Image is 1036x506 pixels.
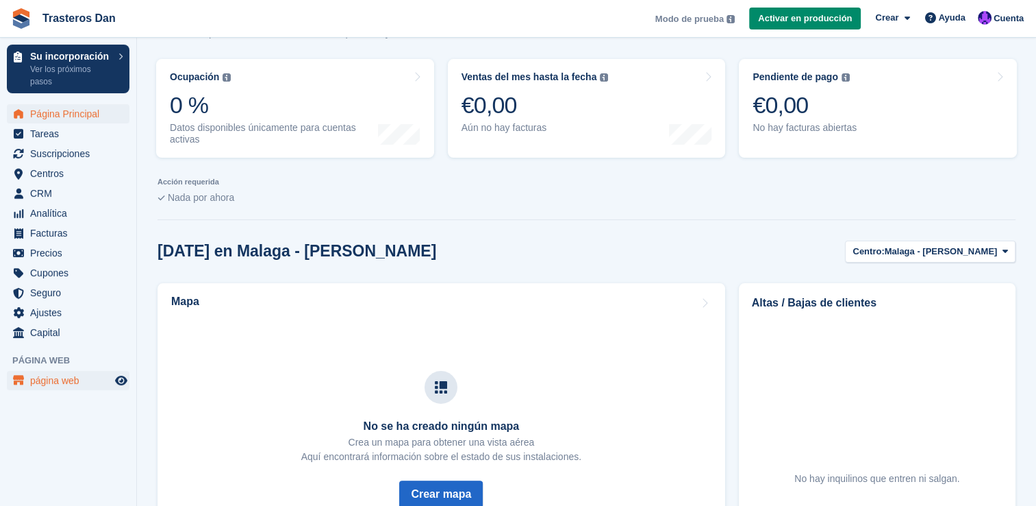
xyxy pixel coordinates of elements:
[875,11,898,25] span: Crear
[448,59,726,158] a: Ventas del mes hasta la fecha €0,00 Aún no hay facturas
[7,104,129,123] a: menu
[842,73,850,82] img: icon-info-grey-7440780725fd019a000dd9b08b2336e03edf1995a4989e88bcd33f0948082b44.svg
[758,12,852,25] span: Activar en producción
[753,71,837,83] div: Pendiente de pago
[7,283,129,302] a: menu
[30,184,112,203] span: CRM
[30,323,112,342] span: Capital
[462,91,609,119] div: €0,00
[794,472,959,486] div: No hay inquilinos que entren ni salgan.
[12,354,136,368] span: Página web
[7,144,129,163] a: menu
[7,45,129,93] a: Su incorporación Ver los próximos pasos
[157,195,165,201] img: blank_slate_check_icon-ba018cac091ee9be17c0a81a6c232d5eb81de652e7a59be601be346b1b6ddf79.svg
[30,104,112,123] span: Página Principal
[168,192,234,203] span: Nada por ahora
[7,263,129,282] a: menu
[157,178,1015,186] p: Acción requerida
[301,435,581,464] p: Crea un mapa para obtener una vista aérea Aquí encontrará información sobre el estado de sus inst...
[30,263,112,282] span: Cupones
[30,124,112,143] span: Tareas
[7,303,129,322] a: menu
[7,323,129,342] a: menu
[7,371,129,390] a: menú
[7,204,129,223] a: menu
[994,12,1024,25] span: Cuenta
[885,245,998,258] span: Malaga - [PERSON_NAME]
[170,122,378,145] div: Datos disponibles únicamente para cuentas activas
[30,224,112,243] span: Facturas
[462,122,609,134] div: Aún no hay facturas
[739,59,1017,158] a: Pendiente de pago €0,00 No hay facturas abiertas
[978,11,991,25] img: Francisco jesus Barberán castillo
[223,73,231,82] img: icon-info-grey-7440780725fd019a000dd9b08b2336e03edf1995a4989e88bcd33f0948082b44.svg
[37,7,121,29] a: Trasteros Dan
[753,91,857,119] div: €0,00
[30,51,112,61] p: Su incorporación
[30,204,112,223] span: Analítica
[156,59,434,158] a: Ocupación 0 % Datos disponibles únicamente para cuentas activas
[727,15,735,23] img: icon-info-grey-7440780725fd019a000dd9b08b2336e03edf1995a4989e88bcd33f0948082b44.svg
[7,224,129,243] a: menu
[7,124,129,143] a: menu
[30,303,112,322] span: Ajustes
[749,8,861,30] a: Activar en producción
[113,372,129,389] a: Vista previa de la tienda
[7,243,129,263] a: menu
[752,295,1002,311] h2: Altas / Bajas de clientes
[30,164,112,183] span: Centros
[30,283,112,302] span: Seguro
[11,8,31,29] img: stora-icon-8386f47178a22dfd0bd8f6a31ec36ba5ce8667c1dd55bd0f319d3a0aa187defe.svg
[170,71,219,83] div: Ocupación
[852,245,884,258] span: Centro:
[7,164,129,183] a: menu
[7,184,129,203] a: menu
[30,243,112,263] span: Precios
[655,12,724,26] span: Modo de prueba
[600,73,608,82] img: icon-info-grey-7440780725fd019a000dd9b08b2336e03edf1995a4989e88bcd33f0948082b44.svg
[30,144,112,163] span: Suscripciones
[170,91,378,119] div: 0 %
[171,296,199,308] h2: Mapa
[939,11,965,25] span: Ayuda
[157,242,436,261] h2: [DATE] en Malaga - [PERSON_NAME]
[301,420,581,433] h3: No se ha creado ningún mapa
[462,71,597,83] div: Ventas del mes hasta la fecha
[30,63,112,88] p: Ver los próximos pasos
[30,371,112,390] span: página web
[753,122,857,134] div: No hay facturas abiertas
[845,241,1015,263] button: Centro: Malaga - [PERSON_NAME]
[435,381,447,394] img: map-icn-33ee37083ee616e46c38cad1a60f524a97daa1e2b2c8c0bc3eb3415660979fc1.svg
